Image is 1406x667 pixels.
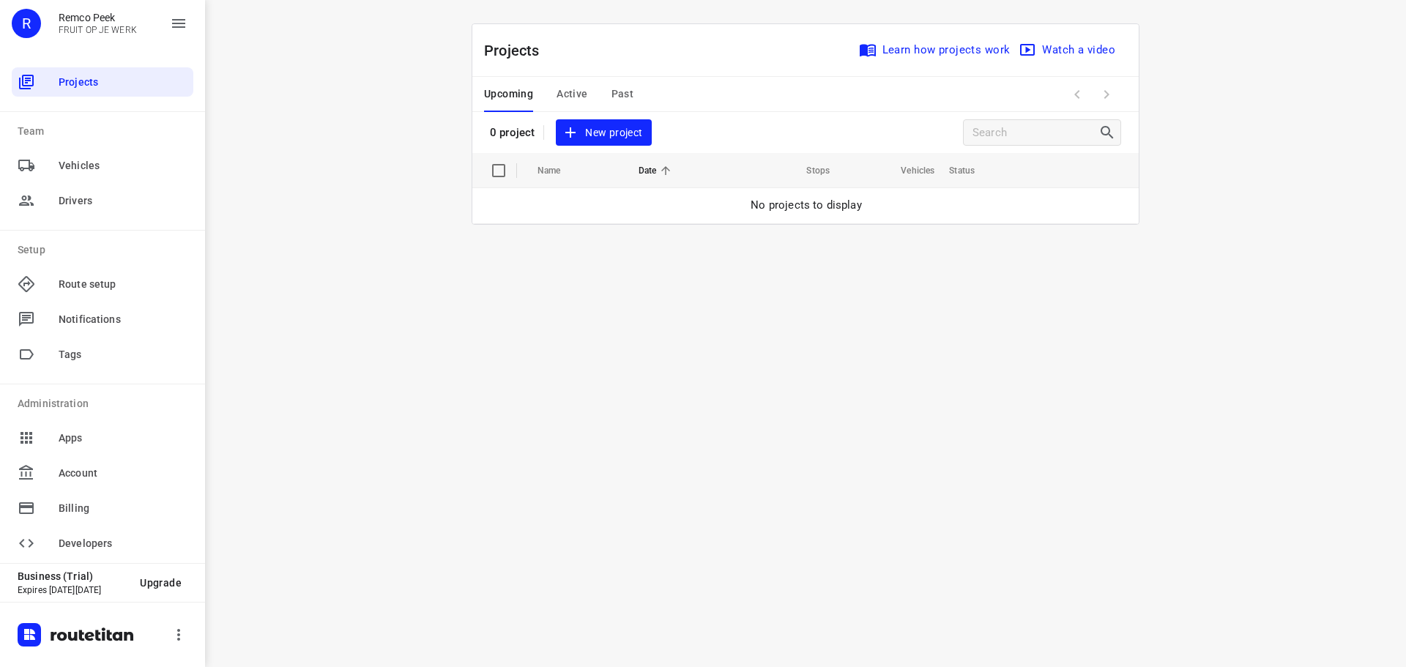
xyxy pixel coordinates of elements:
[12,305,193,334] div: Notifications
[484,85,533,103] span: Upcoming
[12,340,193,369] div: Tags
[882,162,934,179] span: Vehicles
[1092,80,1121,109] span: Next Page
[490,126,535,139] p: 0 project
[59,277,187,292] span: Route setup
[59,536,187,551] span: Developers
[59,431,187,446] span: Apps
[12,529,193,558] div: Developers
[128,570,193,596] button: Upgrade
[18,124,193,139] p: Team
[18,396,193,411] p: Administration
[12,423,193,452] div: Apps
[557,85,587,103] span: Active
[12,493,193,523] div: Billing
[59,12,137,23] p: Remco Peek
[59,347,187,362] span: Tags
[59,193,187,209] span: Drivers
[59,158,187,174] span: Vehicles
[18,585,128,595] p: Expires [DATE][DATE]
[1063,80,1092,109] span: Previous Page
[18,570,128,582] p: Business (Trial)
[12,151,193,180] div: Vehicles
[12,186,193,215] div: Drivers
[639,162,676,179] span: Date
[12,67,193,97] div: Projects
[140,577,182,589] span: Upgrade
[59,25,137,35] p: FRUIT OP JE WERK
[556,119,651,146] button: New project
[972,122,1098,144] input: Search projects
[12,9,41,38] div: R
[59,501,187,516] span: Billing
[1098,124,1120,141] div: Search
[12,269,193,299] div: Route setup
[787,162,830,179] span: Stops
[484,40,551,62] p: Projects
[949,162,994,179] span: Status
[12,458,193,488] div: Account
[565,124,642,142] span: New project
[59,312,187,327] span: Notifications
[611,85,634,103] span: Past
[59,466,187,481] span: Account
[18,242,193,258] p: Setup
[59,75,187,90] span: Projects
[538,162,580,179] span: Name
